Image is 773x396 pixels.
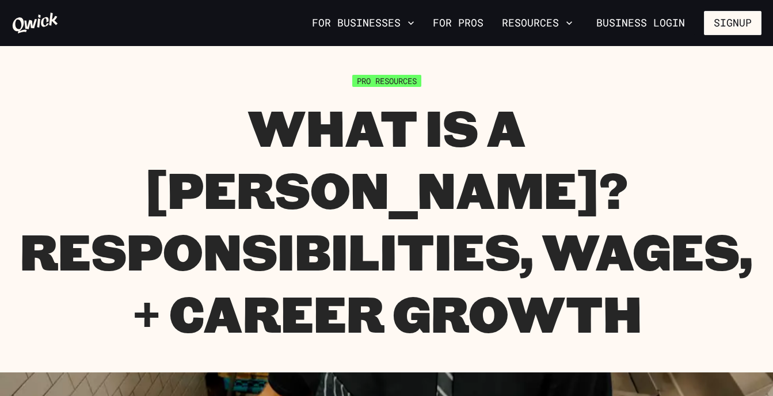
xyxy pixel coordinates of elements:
button: Resources [497,13,577,33]
a: Business Login [587,11,695,35]
button: For Businesses [307,13,419,33]
h1: What Is a [PERSON_NAME]? Responsibilities, Wages, + Career Growth [12,96,761,344]
button: Signup [704,11,761,35]
span: Pro Resources [352,75,421,87]
a: For Pros [428,13,488,33]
